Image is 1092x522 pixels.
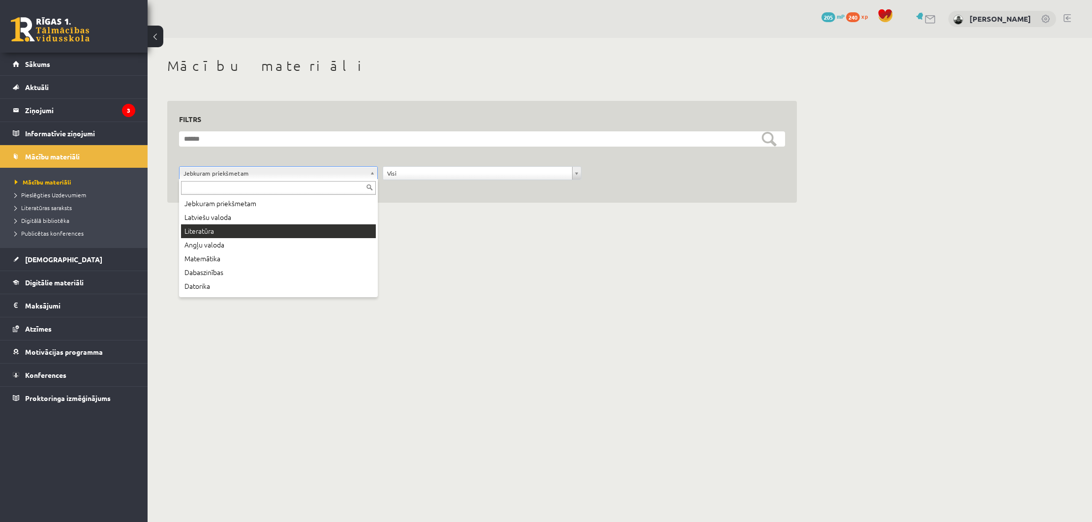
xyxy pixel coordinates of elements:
[181,293,376,307] div: Sports un veselība
[181,197,376,211] div: Jebkuram priekšmetam
[181,211,376,224] div: Latviešu valoda
[181,266,376,279] div: Dabaszinības
[181,279,376,293] div: Datorika
[181,224,376,238] div: Literatūra
[181,238,376,252] div: Angļu valoda
[181,252,376,266] div: Matemātika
